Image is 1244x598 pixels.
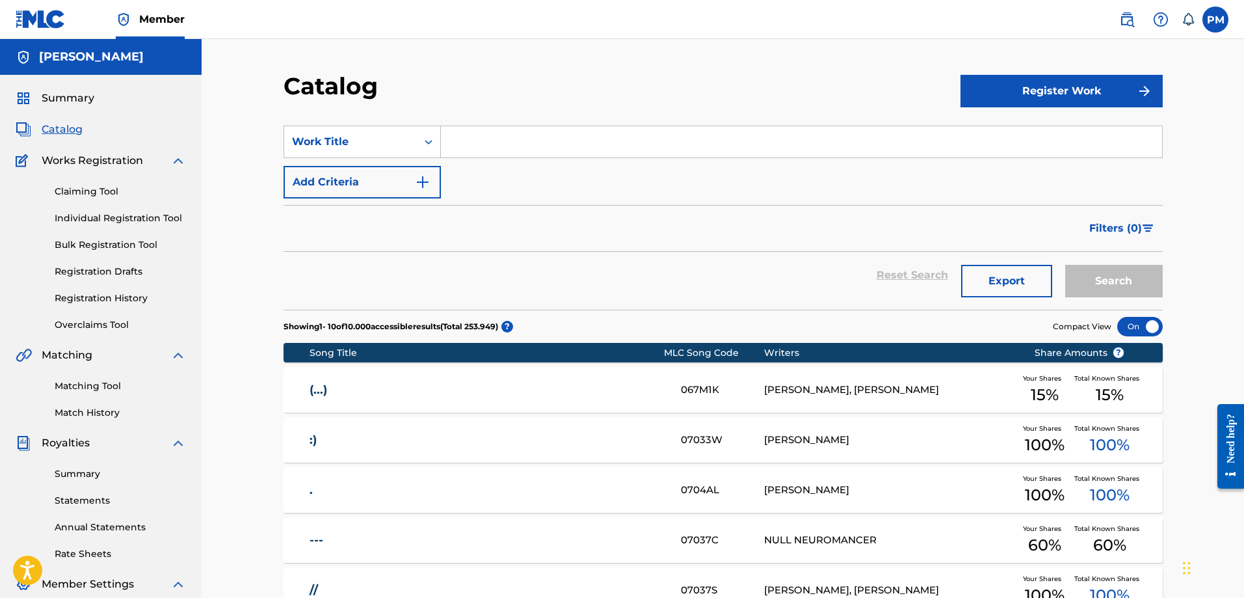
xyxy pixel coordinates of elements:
img: expand [170,577,186,592]
a: Statements [55,494,186,508]
span: Summary [42,90,94,106]
span: Your Shares [1023,524,1066,534]
button: Register Work [960,75,1163,107]
div: Work Title [292,134,409,150]
a: Matching Tool [55,379,186,393]
span: Your Shares [1023,424,1066,433]
img: Summary [16,90,31,106]
h2: Catalog [284,72,384,101]
div: [PERSON_NAME] [764,433,1014,448]
div: 07037C [681,533,764,548]
a: Annual Statements [55,521,186,534]
span: Total Known Shares [1074,424,1145,433]
img: Royalties [16,435,31,451]
span: 15 % [1031,383,1059,407]
img: Catalog [16,122,31,137]
a: Overclaims Tool [55,318,186,332]
img: Accounts [16,49,31,65]
div: 07033W [681,433,764,448]
img: MLC Logo [16,10,66,29]
span: Royalties [42,435,90,451]
div: Ziehen [1183,549,1191,588]
iframe: Chat Widget [1179,536,1244,598]
span: 100 % [1025,433,1065,457]
div: 07037S [681,583,764,598]
div: 0704AL [681,483,764,498]
h5: GEMA [39,49,144,64]
a: :) [310,433,663,448]
span: Filters ( 0 ) [1089,221,1142,236]
span: Total Known Shares [1074,524,1145,534]
button: Export [961,265,1052,297]
img: filter [1143,224,1154,232]
div: 067M1K [681,383,764,398]
span: Your Shares [1023,574,1066,584]
span: 60 % [1028,534,1061,557]
div: MLC Song Code [664,346,764,360]
a: Match History [55,406,186,420]
div: [PERSON_NAME], [PERSON_NAME] [764,583,1014,598]
span: ? [1113,347,1124,358]
img: search [1119,12,1135,27]
img: 9d2ae6d4665cec9f34b9.svg [415,174,430,190]
span: 15 % [1096,383,1124,407]
span: Catalog [42,122,83,137]
a: --- [310,533,663,548]
div: Song Title [310,346,664,360]
a: Registration History [55,292,186,305]
span: Total Known Shares [1074,374,1145,383]
img: Top Rightsholder [116,12,131,27]
span: Compact View [1053,321,1111,333]
a: Public Search [1114,7,1140,33]
span: Your Shares [1023,474,1066,483]
span: Share Amounts [1035,346,1124,360]
a: Individual Registration Tool [55,211,186,225]
p: Showing 1 - 10 of 10.000 accessible results (Total 253.949 ) [284,321,498,333]
img: f7272a7cc735f4ea7f67.svg [1137,83,1152,99]
a: Claiming Tool [55,185,186,198]
img: Matching [16,347,32,363]
img: Works Registration [16,153,33,169]
span: 100 % [1090,483,1130,507]
span: Member Settings [42,577,134,592]
iframe: Resource Center [1208,394,1244,499]
img: expand [170,153,186,169]
a: Bulk Registration Tool [55,238,186,252]
span: 100 % [1090,433,1130,457]
span: Member [139,12,185,27]
a: Rate Sheets [55,547,186,561]
div: [PERSON_NAME], [PERSON_NAME] [764,383,1014,398]
a: // [310,583,663,598]
a: SummarySummary [16,90,94,106]
img: expand [170,435,186,451]
img: help [1153,12,1169,27]
span: 60 % [1093,534,1126,557]
span: 100 % [1025,483,1065,507]
div: Chat-Widget [1179,536,1244,598]
span: Your Shares [1023,374,1066,383]
div: Help [1148,7,1174,33]
a: Summary [55,467,186,481]
button: Add Criteria [284,166,441,198]
a: CatalogCatalog [16,122,83,137]
div: Notifications [1182,13,1195,26]
span: Total Known Shares [1074,574,1145,584]
span: Matching [42,347,92,363]
button: Filters (0) [1081,212,1163,245]
div: NULL NEUROMANCER [764,533,1014,548]
img: Member Settings [16,577,31,592]
span: Works Registration [42,153,143,169]
div: [PERSON_NAME] [764,483,1014,498]
img: expand [170,347,186,363]
span: ? [501,321,513,333]
a: Registration Drafts [55,265,186,279]
div: User Menu [1202,7,1228,33]
a: . [310,483,663,498]
a: (...) [310,383,663,398]
form: Search Form [284,126,1163,310]
span: Total Known Shares [1074,474,1145,483]
div: Writers [764,346,1014,360]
